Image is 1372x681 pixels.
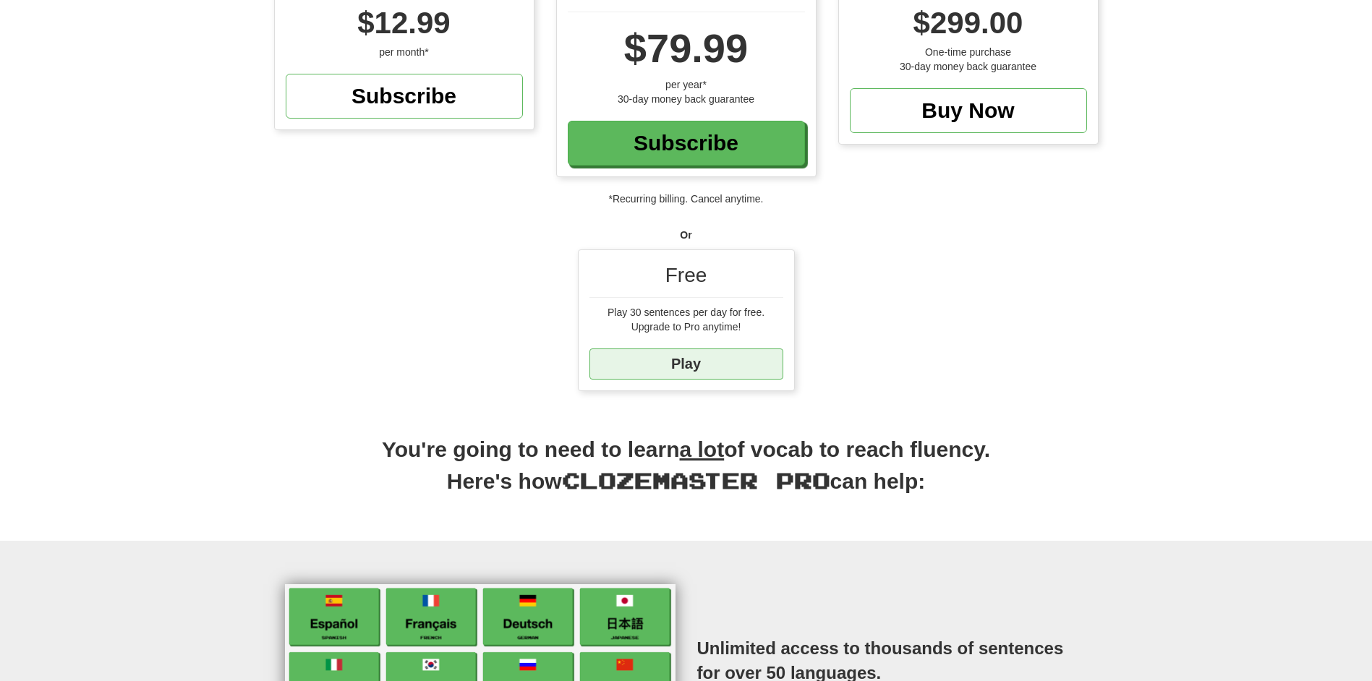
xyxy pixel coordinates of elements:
div: 30-day money back guarantee [850,59,1087,74]
div: per year* [568,77,805,92]
a: Subscribe [568,121,805,166]
u: a lot [680,437,725,461]
div: Upgrade to Pro anytime! [589,320,783,334]
div: Play 30 sentences per day for free. [589,305,783,320]
a: Play [589,348,783,380]
span: Clozemaster Pro [562,467,830,493]
strong: Or [680,229,691,241]
div: One-time purchase [850,45,1087,59]
span: $79.99 [624,25,748,71]
h2: You're going to need to learn of vocab to reach fluency. Here's how can help: [274,434,1099,513]
div: per month* [286,45,523,59]
a: Subscribe [286,74,523,119]
div: 30-day money back guarantee [568,92,805,106]
a: Buy Now [850,88,1087,133]
span: $299.00 [913,6,1023,40]
div: Free [589,261,783,298]
span: $12.99 [357,6,450,40]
